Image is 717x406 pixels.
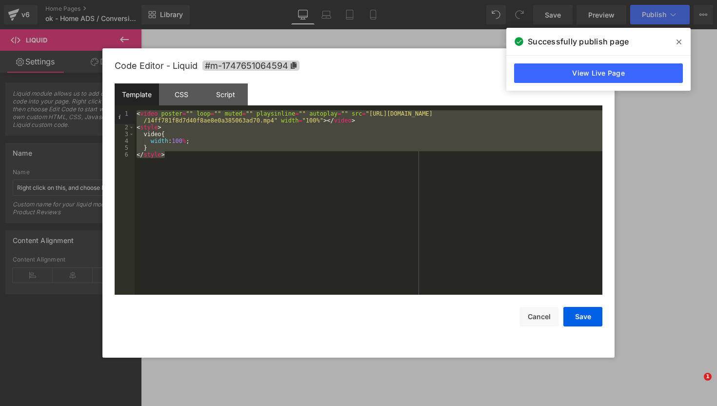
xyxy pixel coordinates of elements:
a: View Live Page [514,63,683,83]
div: Script [203,83,248,105]
div: 6 [115,151,135,158]
div: 1 [115,110,135,124]
span: 1 [704,373,712,381]
div: CSS [159,83,203,105]
button: Save [563,307,602,326]
button: Cancel [519,307,558,326]
div: 3 [115,131,135,138]
div: 4 [115,138,135,144]
div: 5 [115,144,135,151]
span: Click to copy [202,61,299,71]
div: Template [115,83,159,105]
div: 2 [115,124,135,131]
iframe: Intercom live chat [684,373,707,396]
span: Successfully publish page [528,36,629,47]
span: Code Editor - Liquid [115,61,198,71]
